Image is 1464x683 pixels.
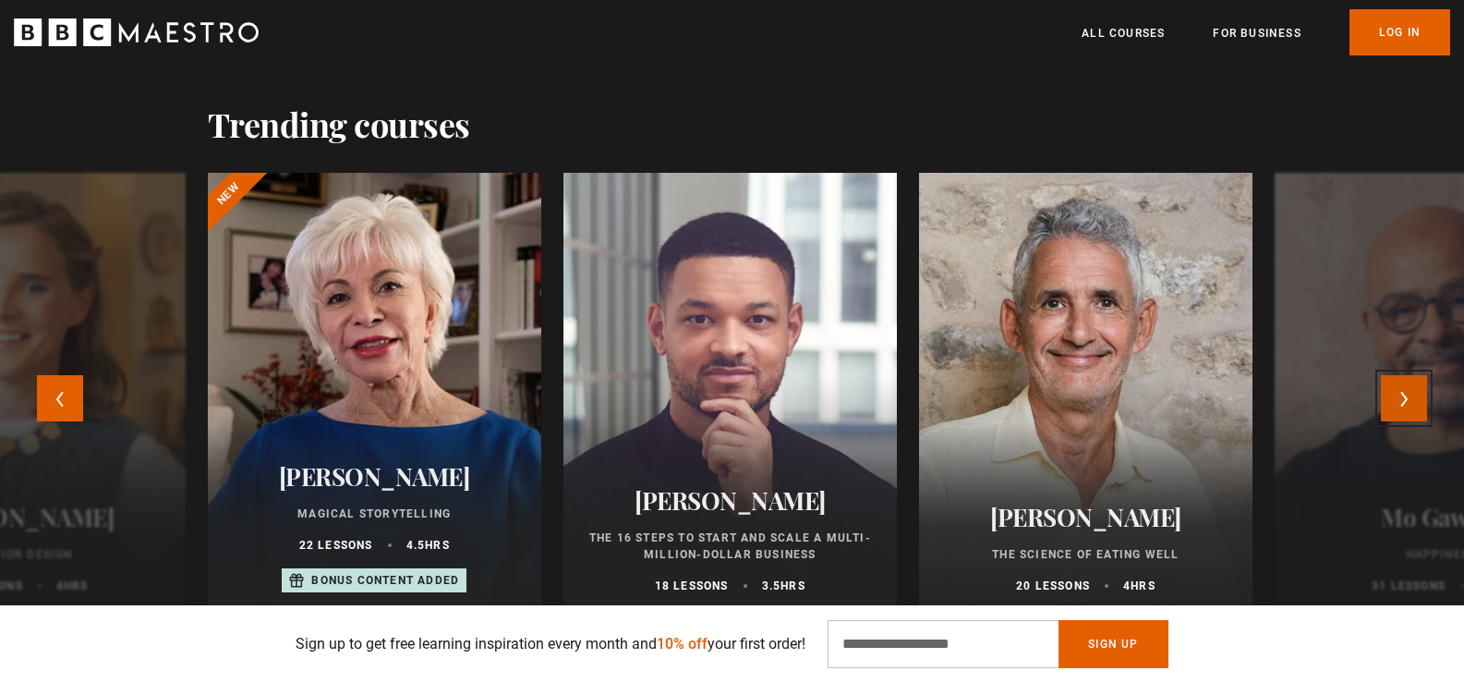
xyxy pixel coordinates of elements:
a: Log In [1349,9,1450,55]
p: The 16 Steps to Start and Scale a Multi-Million-Dollar Business [586,530,875,563]
button: Sign Up [1059,620,1168,668]
p: 22 lessons [299,537,373,554]
a: [PERSON_NAME] The Science of Eating Well 20 lessons 4hrs [919,173,1252,616]
a: All Courses [1082,24,1165,43]
p: 31 lessons [1372,578,1446,594]
abbr: hrs [1131,579,1155,592]
h2: Trending courses [208,104,470,143]
h2: [PERSON_NAME] [941,503,1230,531]
a: [PERSON_NAME] Magical Storytelling 22 lessons 4.5hrs Bonus content added New [208,173,541,616]
abbr: hrs [425,539,450,552]
a: For business [1213,24,1301,43]
p: 4.5 [406,537,450,554]
p: 4 [1123,578,1155,594]
svg: BBC Maestro [14,18,259,46]
p: 4 [56,578,89,594]
p: 3.5 [762,578,805,594]
abbr: hrs [64,579,89,592]
abbr: hrs [780,579,805,592]
p: Magical Storytelling [230,506,519,522]
a: [PERSON_NAME] The 16 Steps to Start and Scale a Multi-Million-Dollar Business 18 lessons 3.5hrs [563,173,897,616]
p: 18 lessons [655,578,729,594]
h2: [PERSON_NAME] [230,462,519,491]
p: The Science of Eating Well [941,546,1230,563]
nav: Primary [1082,9,1450,55]
h2: [PERSON_NAME] [586,486,875,515]
p: Sign up to get free learning inspiration every month and your first order! [296,633,805,655]
p: Bonus content added [311,572,459,589]
span: 10% off [657,635,708,653]
p: 20 lessons [1016,578,1090,594]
